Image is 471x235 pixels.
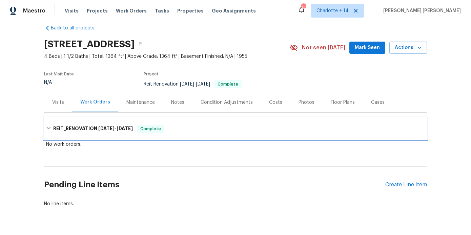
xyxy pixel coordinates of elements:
[395,44,422,52] span: Actions
[87,7,108,14] span: Projects
[316,7,349,14] span: Charlotte + 14
[53,125,133,133] h6: REIT_RENOVATION
[144,72,159,76] span: Project
[52,99,64,106] div: Visits
[44,72,74,76] span: Last Visit Date
[371,99,385,106] div: Cases
[23,7,45,14] span: Maestro
[302,44,345,51] span: Not seen [DATE]
[44,25,109,31] a: Back to all projects
[44,169,385,201] h2: Pending Line Items
[349,42,385,54] button: Mark Seen
[98,126,115,131] span: [DATE]
[98,126,133,131] span: -
[116,7,147,14] span: Work Orders
[135,38,147,50] button: Copy Address
[180,82,210,87] span: -
[215,82,241,86] span: Complete
[171,99,184,106] div: Notes
[269,99,282,106] div: Costs
[212,7,256,14] span: Geo Assignments
[138,125,164,132] span: Complete
[46,141,425,148] div: No work orders.
[155,8,169,13] span: Tasks
[299,99,314,106] div: Photos
[117,126,133,131] span: [DATE]
[389,42,427,54] button: Actions
[44,201,427,207] div: No line items.
[44,118,427,140] div: REIT_RENOVATION [DATE]-[DATE]Complete
[385,182,427,188] div: Create Line Item
[80,99,110,105] div: Work Orders
[355,44,380,52] span: Mark Seen
[381,7,461,14] span: [PERSON_NAME] [PERSON_NAME]
[301,4,306,11] div: 333
[331,99,355,106] div: Floor Plans
[44,41,135,48] h2: [STREET_ADDRESS]
[44,53,290,60] span: 4 Beds | 1 1/2 Baths | Total: 1364 ft² | Above Grade: 1364 ft² | Basement Finished: N/A | 1955
[196,82,210,87] span: [DATE]
[180,82,194,87] span: [DATE]
[177,7,204,14] span: Properties
[144,82,242,87] span: Reit Renovation
[201,99,253,106] div: Condition Adjustments
[65,7,79,14] span: Visits
[44,80,74,85] div: N/A
[126,99,155,106] div: Maintenance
